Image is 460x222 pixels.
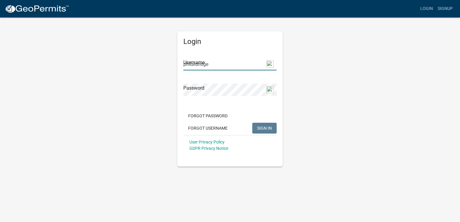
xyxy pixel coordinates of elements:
span: SIGN IN [257,125,272,130]
button: SIGN IN [252,123,277,134]
img: npw-badge-icon-locked.svg [266,60,274,68]
a: GDPR Privacy Notice [189,146,228,151]
button: Forgot Password [183,110,232,121]
a: Login [418,3,435,14]
a: Signup [435,3,455,14]
img: npw-badge-icon-locked.svg [266,86,274,93]
button: Forgot Username [183,123,232,134]
a: User Privacy Policy [189,140,225,144]
h5: Login [183,37,277,46]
